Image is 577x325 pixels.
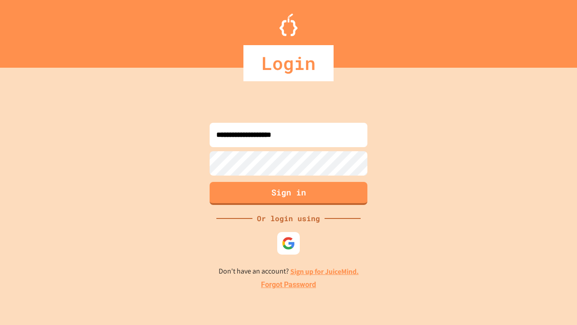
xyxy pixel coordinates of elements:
div: Or login using [252,213,325,224]
img: Logo.svg [279,14,298,36]
img: google-icon.svg [282,237,295,250]
a: Forgot Password [261,279,316,290]
p: Don't have an account? [219,266,359,277]
button: Sign in [210,182,367,205]
div: Login [243,45,334,81]
a: Sign up for JuiceMind. [290,267,359,276]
